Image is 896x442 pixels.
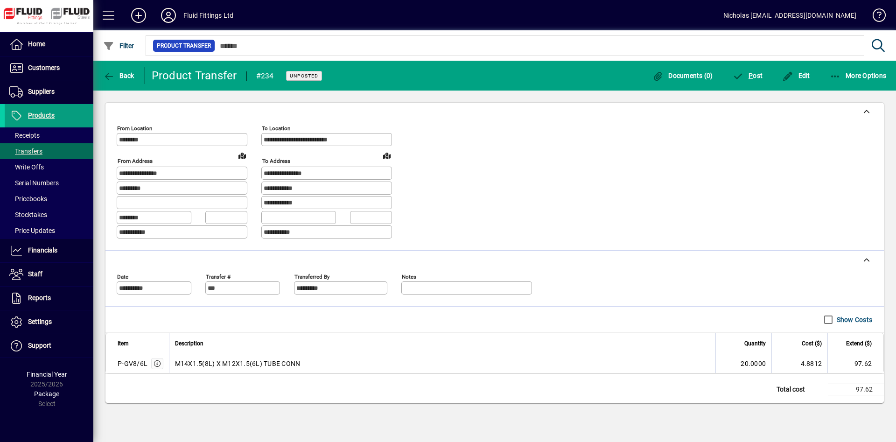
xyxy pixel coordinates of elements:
[93,67,145,84] app-page-header-button: Back
[5,143,93,159] a: Transfers
[828,384,884,395] td: 97.62
[9,179,59,187] span: Serial Numbers
[9,227,55,234] span: Price Updates
[28,246,57,254] span: Financials
[175,359,301,368] span: M14X1.5(8L) X M12X1.5(6L) TUBE CONN
[9,132,40,139] span: Receipts
[5,127,93,143] a: Receipts
[771,354,827,373] td: 4.8812
[5,263,93,286] a: Staff
[652,72,713,79] span: Documents (0)
[28,40,45,48] span: Home
[733,72,763,79] span: ost
[827,67,889,84] button: More Options
[5,223,93,239] a: Price Updates
[744,338,766,349] span: Quantity
[152,68,237,83] div: Product Transfer
[730,67,765,84] button: Post
[28,342,51,349] span: Support
[5,334,93,358] a: Support
[866,2,884,32] a: Knowledge Base
[9,195,47,203] span: Pricebooks
[117,273,128,280] mat-label: Date
[101,37,137,54] button: Filter
[5,159,93,175] a: Write Offs
[175,338,203,349] span: Description
[157,41,211,50] span: Product Transfer
[5,33,93,56] a: Home
[723,8,856,23] div: Nicholas [EMAIL_ADDRESS][DOMAIN_NAME]
[256,69,274,84] div: #234
[118,338,129,349] span: Item
[9,163,44,171] span: Write Offs
[402,273,416,280] mat-label: Notes
[780,67,812,84] button: Edit
[183,8,233,23] div: Fluid Fittings Ltd
[5,56,93,80] a: Customers
[34,390,59,398] span: Package
[9,147,42,155] span: Transfers
[154,7,183,24] button: Profile
[101,67,137,84] button: Back
[782,72,810,79] span: Edit
[846,338,872,349] span: Extend ($)
[28,294,51,302] span: Reports
[262,125,290,132] mat-label: To location
[827,354,883,373] td: 97.62
[28,270,42,278] span: Staff
[124,7,154,24] button: Add
[28,318,52,325] span: Settings
[5,80,93,104] a: Suppliers
[294,273,329,280] mat-label: Transferred by
[28,112,55,119] span: Products
[5,287,93,310] a: Reports
[802,338,822,349] span: Cost ($)
[835,315,873,324] label: Show Costs
[206,273,231,280] mat-label: Transfer #
[27,371,67,378] span: Financial Year
[749,72,753,79] span: P
[5,239,93,262] a: Financials
[28,64,60,71] span: Customers
[28,88,55,95] span: Suppliers
[103,72,134,79] span: Back
[5,310,93,334] a: Settings
[9,211,47,218] span: Stocktakes
[117,125,152,132] mat-label: From location
[379,148,394,163] a: View on map
[772,384,828,395] td: Total cost
[5,191,93,207] a: Pricebooks
[235,148,250,163] a: View on map
[830,72,887,79] span: More Options
[715,354,771,373] td: 20.0000
[650,67,715,84] button: Documents (0)
[290,73,318,79] span: Unposted
[5,207,93,223] a: Stocktakes
[103,42,134,49] span: Filter
[5,175,93,191] a: Serial Numbers
[118,359,147,368] div: P-GV8/6L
